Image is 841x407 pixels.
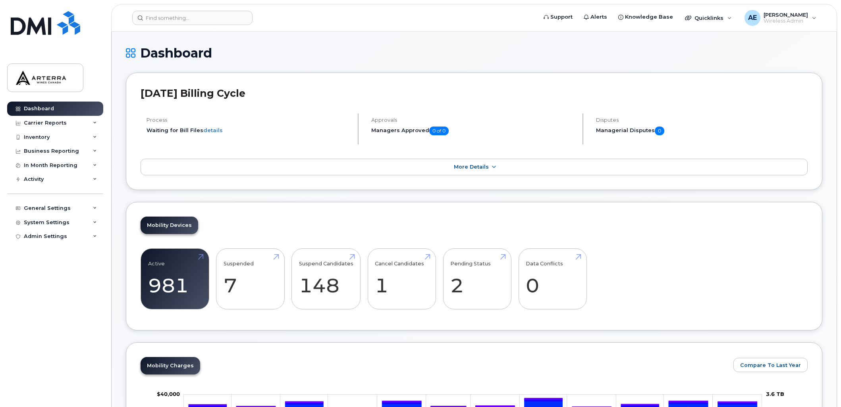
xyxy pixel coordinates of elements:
[740,361,801,369] span: Compare To Last Year
[766,391,784,397] tspan: 3.6 TB
[141,217,198,234] a: Mobility Devices
[596,127,808,135] h5: Managerial Disputes
[126,46,822,60] h1: Dashboard
[147,127,351,134] li: Waiting for Bill Files
[371,127,576,135] h5: Managers Approved
[148,253,202,305] a: Active 981
[596,117,808,123] h4: Disputes
[371,117,576,123] h4: Approvals
[454,164,489,170] span: More Details
[450,253,504,305] a: Pending Status 2
[429,127,449,135] span: 0 of 0
[224,253,277,305] a: Suspended 7
[375,253,428,305] a: Cancel Candidates 1
[157,391,180,397] tspan: $40,000
[733,358,808,372] button: Compare To Last Year
[526,253,579,305] a: Data Conflicts 0
[141,357,200,374] a: Mobility Charges
[203,127,223,133] a: details
[655,127,664,135] span: 0
[299,253,353,305] a: Suspend Candidates 148
[141,87,808,99] h2: [DATE] Billing Cycle
[157,391,180,397] g: $0
[147,117,351,123] h4: Process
